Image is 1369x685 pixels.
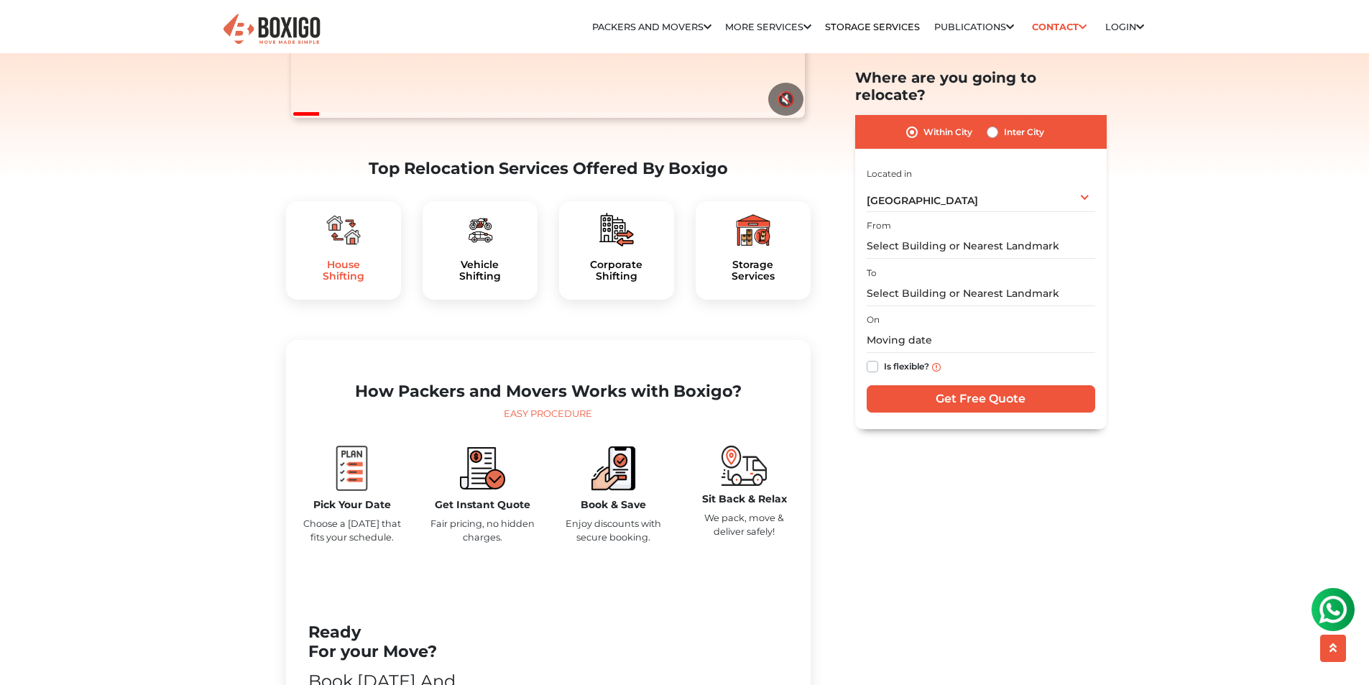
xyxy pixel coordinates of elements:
a: HouseShifting [298,259,390,283]
input: Get Free Quote [867,386,1095,413]
p: We pack, move & deliver safely! [690,511,799,538]
label: Is flexible? [884,359,929,374]
label: To [867,267,877,280]
img: boxigo_packers_and_movers_plan [463,213,497,247]
img: boxigo_packers_and_movers_plan [326,213,361,247]
img: boxigo_packers_and_movers_plan [329,446,374,491]
img: boxigo_packers_and_movers_book [591,446,636,491]
button: scroll up [1320,635,1346,662]
label: From [867,220,891,233]
img: boxigo_packers_and_movers_move [722,446,767,485]
img: Boxigo [221,12,322,47]
span: [GEOGRAPHIC_DATA] [867,195,978,208]
h5: Pick Your Date [298,499,407,511]
a: Publications [934,22,1014,32]
div: Easy Procedure [298,407,799,421]
label: Within City [923,124,972,141]
img: boxigo_packers_and_movers_plan [736,213,770,247]
img: info [932,363,941,372]
h5: Sit Back & Relax [690,493,799,505]
input: Select Building or Nearest Landmark [867,234,1095,259]
p: Choose a [DATE] that fits your schedule. [298,517,407,544]
a: Packers and Movers [592,22,711,32]
h5: Book & Save [559,499,668,511]
input: Select Building or Nearest Landmark [867,281,1095,306]
button: 🔇 [768,83,803,116]
h5: Corporate Shifting [571,259,663,283]
a: StorageServices [707,259,799,283]
h5: Vehicle Shifting [434,259,526,283]
input: Moving date [867,328,1095,354]
label: Located in [867,167,912,180]
img: boxigo_packers_and_movers_plan [599,213,634,247]
a: CorporateShifting [571,259,663,283]
h5: Storage Services [707,259,799,283]
h5: Get Instant Quote [428,499,538,511]
a: VehicleShifting [434,259,526,283]
a: Contact [1028,16,1092,38]
a: Login [1105,22,1144,32]
a: Storage Services [825,22,920,32]
p: Enjoy discounts with secure booking. [559,517,668,544]
img: boxigo_packers_and_movers_compare [460,446,505,491]
h2: Where are you going to relocate? [855,69,1107,104]
a: More services [725,22,811,32]
h5: House Shifting [298,259,390,283]
img: whatsapp-icon.svg [14,14,43,43]
h2: Ready For your Move? [308,622,496,661]
label: On [867,314,880,327]
h2: Top Relocation Services Offered By Boxigo [286,159,811,178]
p: Fair pricing, no hidden charges. [428,517,538,544]
label: Inter City [1004,124,1044,141]
h2: How Packers and Movers Works with Boxigo? [298,382,799,401]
